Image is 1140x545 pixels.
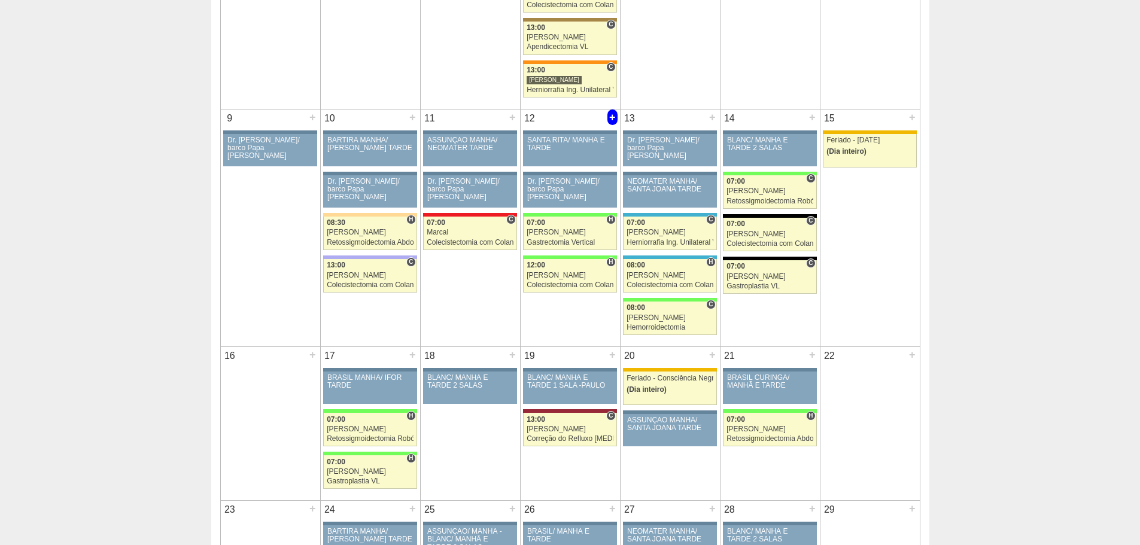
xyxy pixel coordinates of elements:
[627,136,713,160] div: Dr. [PERSON_NAME]/ barco Papa [PERSON_NAME]
[627,385,667,394] span: (Dia inteiro)
[423,522,516,525] div: Key: Aviso
[527,272,613,279] div: [PERSON_NAME]
[327,528,413,543] div: BARTIRA MANHÃ/ [PERSON_NAME] TARDE
[627,303,645,312] span: 08:00
[423,130,516,134] div: Key: Aviso
[421,347,439,365] div: 18
[427,229,513,236] div: Marcal
[421,109,439,127] div: 11
[627,261,645,269] span: 08:00
[907,109,917,125] div: +
[621,501,639,519] div: 27
[627,528,713,543] div: NEOMATER MANHÃ/ SANTA JOANA TARDE
[523,413,616,446] a: C 13:00 [PERSON_NAME] Correção do Refluxo [MEDICAL_DATA] esofágico Robótico
[621,109,639,127] div: 13
[507,501,518,516] div: +
[621,347,639,365] div: 20
[327,229,414,236] div: [PERSON_NAME]
[323,134,417,166] a: BARTIRA MANHÃ/ [PERSON_NAME] TARDE
[523,175,616,208] a: Dr. [PERSON_NAME]/ barco Papa [PERSON_NAME]
[706,215,715,224] span: Consultório
[623,130,716,134] div: Key: Aviso
[427,239,513,246] div: Colecistectomia com Colangiografia VL
[223,134,317,166] a: Dr. [PERSON_NAME]/ barco Papa [PERSON_NAME]
[523,409,616,413] div: Key: Sírio Libanês
[623,259,716,293] a: H 08:00 [PERSON_NAME] Colecistectomia com Colangiografia VL
[523,22,616,55] a: C 13:00 [PERSON_NAME] Apendicectomia VL
[627,314,713,322] div: [PERSON_NAME]
[327,218,345,227] span: 08:30
[623,255,716,259] div: Key: Neomater
[423,217,516,250] a: C 07:00 Marcal Colecistectomia com Colangiografia VL
[527,281,613,289] div: Colecistectomia com Colangiografia VL
[221,347,239,365] div: 16
[527,66,545,74] span: 13:00
[227,136,313,160] div: Dr. [PERSON_NAME]/ barco Papa [PERSON_NAME]
[723,409,816,413] div: Key: Brasil
[727,528,813,543] div: BLANC/ MANHÃ E TARDE 2 SALAS
[327,272,414,279] div: [PERSON_NAME]
[607,347,618,363] div: +
[723,130,816,134] div: Key: Aviso
[507,347,518,363] div: +
[627,218,645,227] span: 07:00
[527,229,613,236] div: [PERSON_NAME]
[623,372,716,405] a: Feriado - Consciência Negra (Dia inteiro)
[527,1,613,9] div: Colecistectomia com Colangiografia VL
[623,414,716,446] a: ASSUNÇÃO MANHÃ/ SANTA JOANA TARDE
[726,220,745,228] span: 07:00
[623,134,716,166] a: Dr. [PERSON_NAME]/ barco Papa [PERSON_NAME]
[806,173,815,183] span: Consultório
[327,425,414,433] div: [PERSON_NAME]
[723,218,816,251] a: C 07:00 [PERSON_NAME] Colecistectomia com Colangiografia VL
[826,136,913,144] div: Feriado - [DATE]
[707,501,718,516] div: +
[408,501,418,516] div: +
[726,177,745,185] span: 07:00
[421,501,439,519] div: 25
[726,435,813,443] div: Retossigmoidectomia Abdominal VL
[523,172,616,175] div: Key: Aviso
[406,257,415,267] span: Consultório
[523,217,616,250] a: H 07:00 [PERSON_NAME] Gastrectomia Vertical
[623,522,716,525] div: Key: Aviso
[523,213,616,217] div: Key: Brasil
[726,273,813,281] div: [PERSON_NAME]
[523,522,616,525] div: Key: Aviso
[523,368,616,372] div: Key: Aviso
[627,375,713,382] div: Feriado - Consciência Negra
[527,218,545,227] span: 07:00
[427,374,513,389] div: BLANC/ MANHÃ E TARDE 2 SALAS
[723,260,816,294] a: C 07:00 [PERSON_NAME] Gastroplastia VL
[406,453,415,463] span: Hospital
[308,347,318,363] div: +
[627,229,713,236] div: [PERSON_NAME]
[327,281,414,289] div: Colecistectomia com Colangiografia VL
[323,455,417,489] a: H 07:00 [PERSON_NAME] Gastroplastia VL
[807,501,817,516] div: +
[607,109,618,125] div: +
[327,261,345,269] span: 13:00
[327,374,413,389] div: BRASIL MANHÃ/ IFOR TARDE
[221,501,239,519] div: 23
[726,187,813,195] div: [PERSON_NAME]
[806,411,815,421] span: Hospital
[427,136,513,152] div: ASSUNÇÃO MANHÃ/ NEOMATER TARDE
[806,258,815,268] span: Consultório
[527,239,613,246] div: Gastrectomia Vertical
[521,347,539,365] div: 19
[327,468,414,476] div: [PERSON_NAME]
[323,130,417,134] div: Key: Aviso
[727,136,813,152] div: BLANC/ MANHÃ E TARDE 2 SALAS
[707,109,718,125] div: +
[523,130,616,134] div: Key: Aviso
[723,172,816,175] div: Key: Brasil
[308,109,318,125] div: +
[506,215,515,224] span: Consultório
[521,501,539,519] div: 26
[527,43,613,51] div: Apendicectomia VL
[423,134,516,166] a: ASSUNÇÃO MANHÃ/ NEOMATER TARDE
[408,347,418,363] div: +
[627,416,713,432] div: ASSUNÇÃO MANHÃ/ SANTA JOANA TARDE
[423,175,516,208] a: Dr. [PERSON_NAME]/ barco Papa [PERSON_NAME]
